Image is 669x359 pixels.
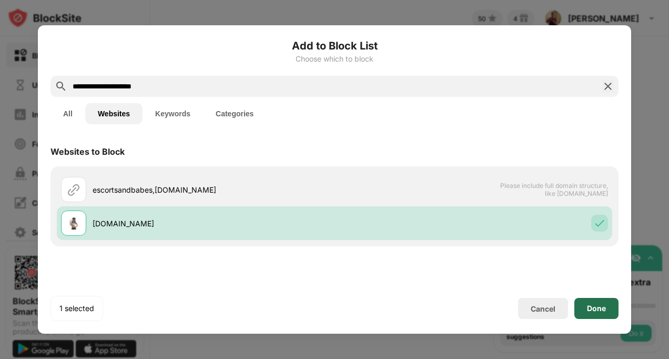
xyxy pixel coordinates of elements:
div: Cancel [531,304,555,313]
button: All [50,103,85,124]
div: escortsandbabes,[DOMAIN_NAME] [93,184,334,195]
button: Categories [203,103,266,124]
span: Please include full domain structure, like [DOMAIN_NAME] [500,182,608,197]
img: search.svg [55,80,67,93]
div: Choose which to block [50,55,619,63]
img: search-close [602,80,614,93]
button: Websites [85,103,143,124]
img: favicons [67,217,80,230]
div: Websites to Block [50,146,125,157]
div: Done [587,304,606,313]
div: 1 selected [59,303,94,314]
img: url.svg [67,183,80,196]
h6: Add to Block List [50,38,619,54]
button: Keywords [143,103,203,124]
div: [DOMAIN_NAME] [93,218,334,229]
